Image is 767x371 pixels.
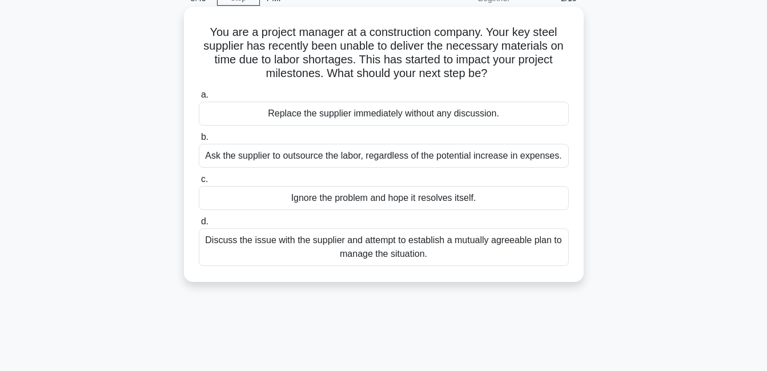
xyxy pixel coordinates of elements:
div: Ask the supplier to outsource the labor, regardless of the potential increase in expenses. [199,144,569,168]
div: Ignore the problem and hope it resolves itself. [199,186,569,210]
div: Replace the supplier immediately without any discussion. [199,102,569,126]
div: Discuss the issue with the supplier and attempt to establish a mutually agreeable plan to manage ... [199,228,569,266]
span: d. [201,216,208,226]
h5: You are a project manager at a construction company. Your key steel supplier has recently been un... [198,25,570,81]
span: a. [201,90,208,99]
span: c. [201,174,208,184]
span: b. [201,132,208,142]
